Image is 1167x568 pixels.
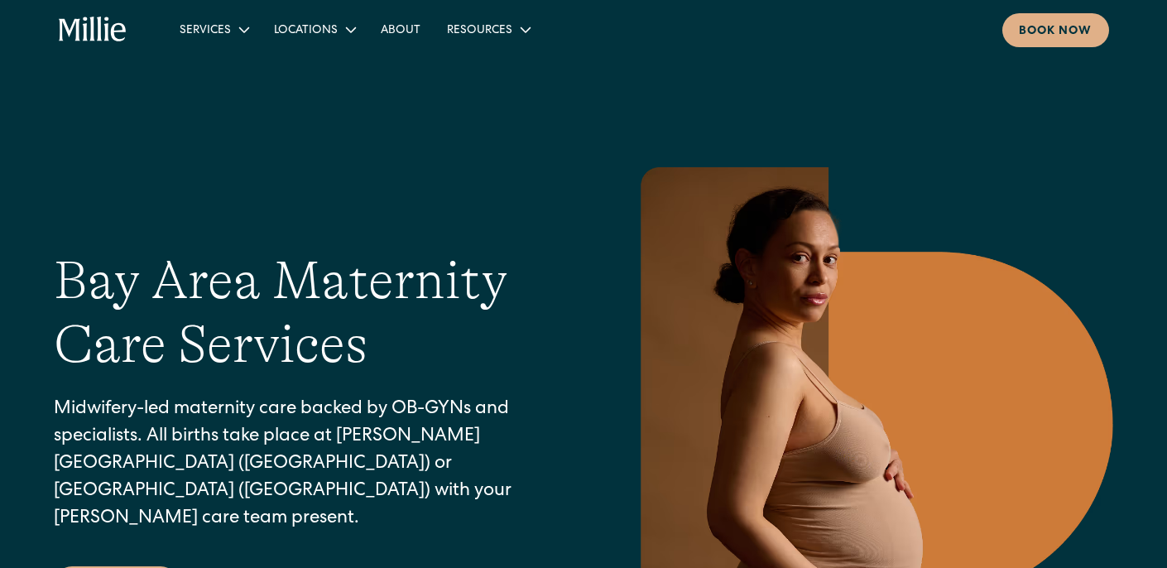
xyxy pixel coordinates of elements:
[447,22,512,40] div: Resources
[434,16,542,43] div: Resources
[1002,13,1109,47] a: Book now
[261,16,367,43] div: Locations
[367,16,434,43] a: About
[180,22,231,40] div: Services
[1019,23,1093,41] div: Book now
[54,397,564,533] p: Midwifery-led maternity care backed by OB-GYNs and specialists. All births take place at [PERSON_...
[166,16,261,43] div: Services
[54,249,564,377] h1: Bay Area Maternity Care Services
[59,17,127,43] a: home
[274,22,338,40] div: Locations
